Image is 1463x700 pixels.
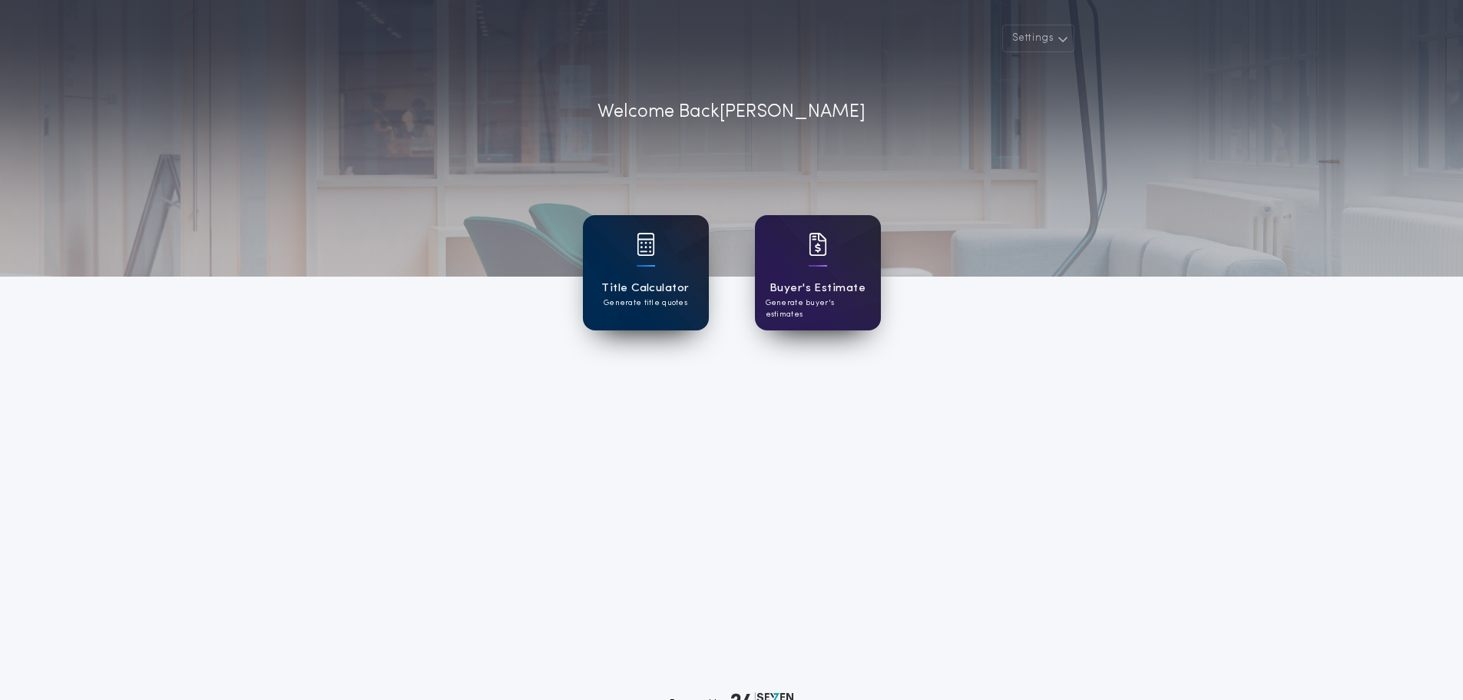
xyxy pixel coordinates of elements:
[1002,25,1074,52] button: Settings
[770,280,866,297] h1: Buyer's Estimate
[755,215,881,330] a: card iconBuyer's EstimateGenerate buyer's estimates
[604,297,687,309] p: Generate title quotes
[637,233,655,256] img: card icon
[583,215,709,330] a: card iconTitle CalculatorGenerate title quotes
[601,280,689,297] h1: Title Calculator
[809,233,827,256] img: card icon
[766,297,870,320] p: Generate buyer's estimates
[597,98,866,126] p: Welcome Back [PERSON_NAME]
